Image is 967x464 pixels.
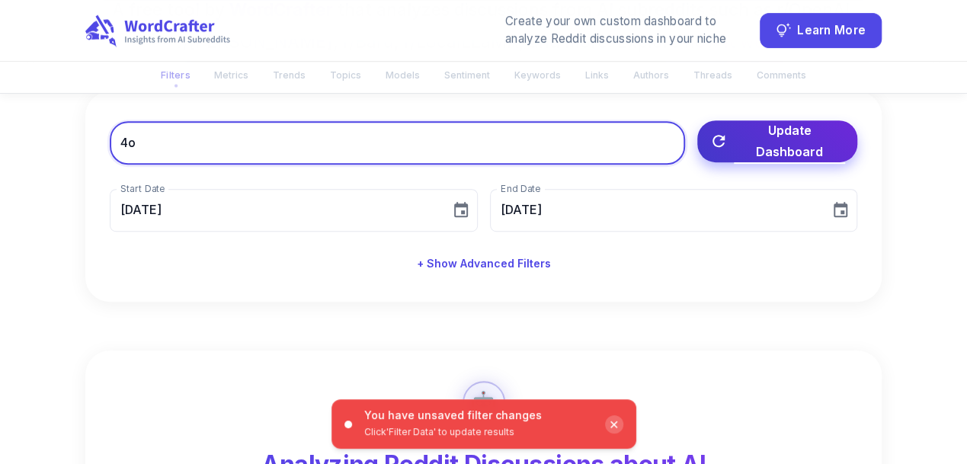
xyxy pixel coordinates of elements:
[446,195,476,226] button: Choose date, selected date is Aug 5, 2025
[501,182,540,195] label: End Date
[797,21,866,41] span: Learn More
[490,189,820,232] input: MM/DD/YYYY
[505,13,741,48] div: Create your own custom dashboard to analyze Reddit discussions in your niche
[110,189,440,232] input: MM/DD/YYYY
[760,13,882,48] button: Learn More
[120,182,165,195] label: Start Date
[825,195,856,226] button: Choose date, selected date is Aug 21, 2025
[697,120,857,162] button: Update Dashboard
[110,122,685,165] input: Filter discussions about AI on Reddit by keyword
[411,250,557,278] button: + Show Advanced Filters
[470,386,497,418] div: 🤖
[605,415,623,434] div: ✕
[364,409,593,422] p: You have unsaved filter changes
[364,425,593,439] p: Click 'Filter Data' to update results
[734,120,845,162] span: Update Dashboard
